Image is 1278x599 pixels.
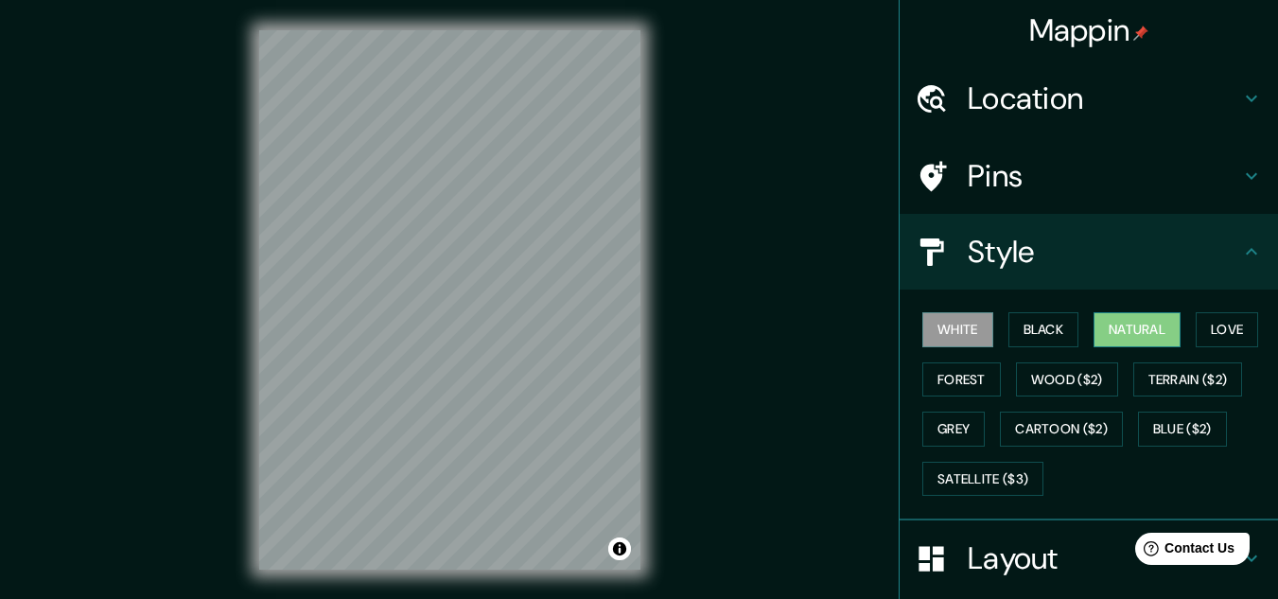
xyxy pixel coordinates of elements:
button: Wood ($2) [1016,362,1118,397]
iframe: Help widget launcher [1110,525,1257,578]
div: Style [900,214,1278,290]
button: Cartoon ($2) [1000,412,1123,447]
h4: Location [968,79,1240,117]
h4: Layout [968,539,1240,577]
h4: Mappin [1029,11,1149,49]
img: pin-icon.png [1133,26,1148,41]
div: Layout [900,520,1278,596]
button: White [922,312,993,347]
button: Black [1008,312,1079,347]
button: Natural [1094,312,1181,347]
button: Love [1196,312,1258,347]
button: Blue ($2) [1138,412,1227,447]
button: Grey [922,412,985,447]
h4: Style [968,233,1240,271]
canvas: Map [259,30,640,570]
button: Satellite ($3) [922,462,1043,497]
button: Forest [922,362,1001,397]
h4: Pins [968,157,1240,195]
button: Toggle attribution [608,537,631,560]
div: Pins [900,138,1278,214]
div: Location [900,61,1278,136]
button: Terrain ($2) [1133,362,1243,397]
